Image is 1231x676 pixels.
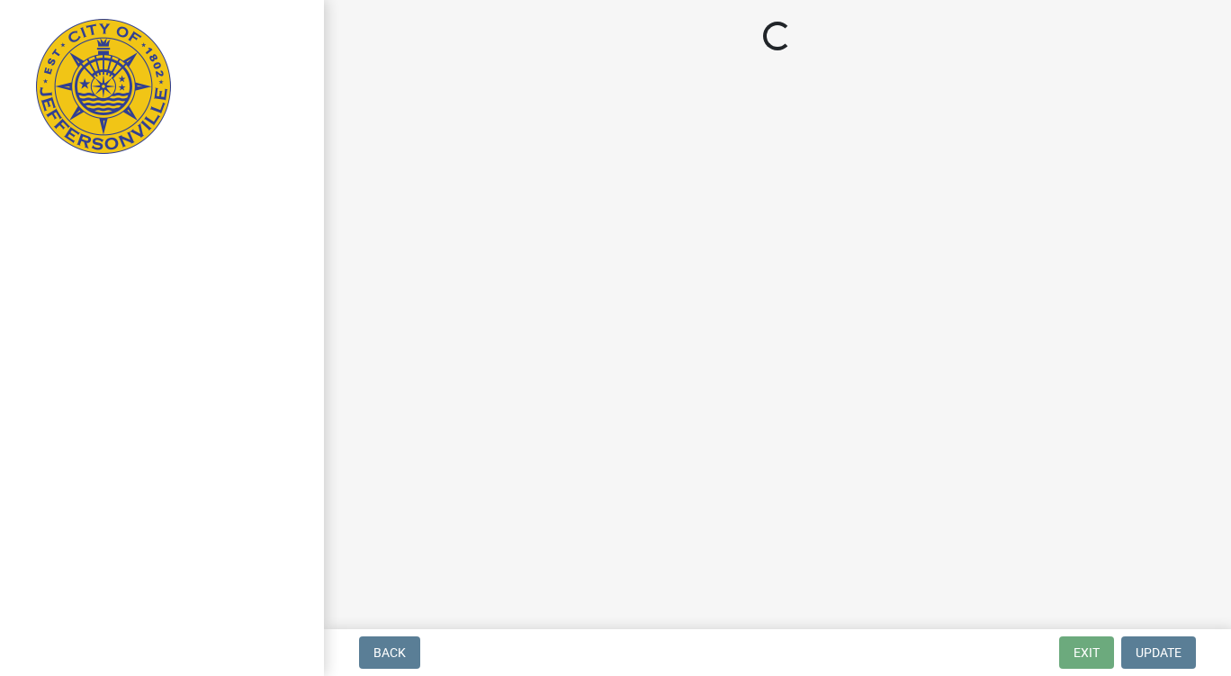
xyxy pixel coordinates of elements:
button: Exit [1059,636,1114,669]
span: Update [1136,645,1182,660]
span: Back [373,645,406,660]
img: City of Jeffersonville, Indiana [36,19,171,154]
button: Update [1121,636,1196,669]
button: Back [359,636,420,669]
